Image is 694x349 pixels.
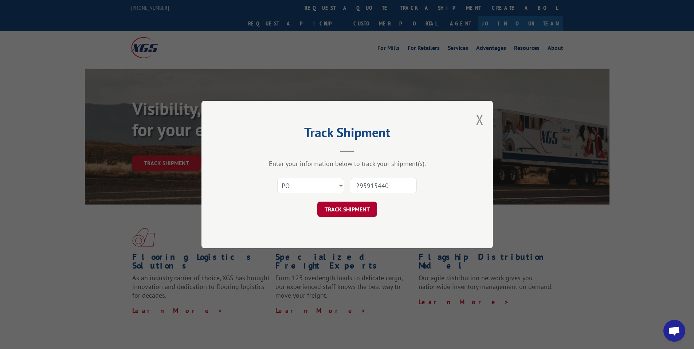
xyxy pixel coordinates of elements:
button: TRACK SHIPMENT [317,202,377,217]
div: Open chat [663,320,685,342]
div: Enter your information below to track your shipment(s). [238,159,456,168]
button: Close modal [476,110,484,129]
h2: Track Shipment [238,127,456,141]
input: Number(s) [350,178,417,193]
